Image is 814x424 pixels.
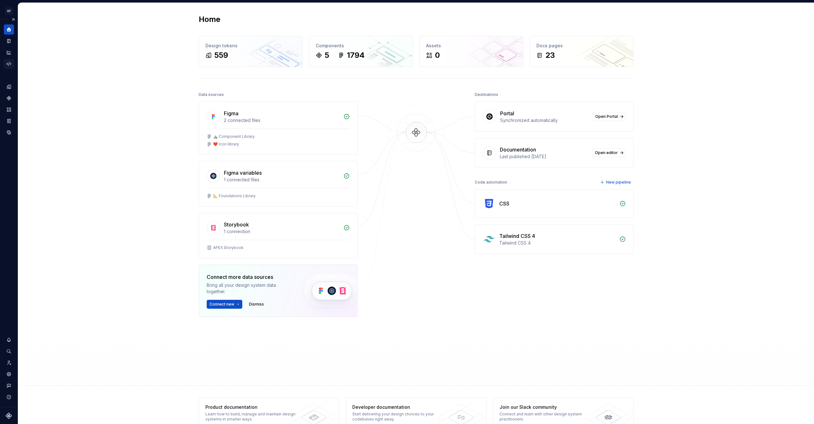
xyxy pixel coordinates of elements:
div: Learn how to build, manage and maintain design systems in smarter ways. [205,412,298,422]
div: 5 [325,50,329,60]
div: 23 [545,50,555,60]
div: Design tokens [205,43,296,49]
span: Open editor [595,150,618,155]
a: Docs pages23 [530,36,634,67]
a: Open editor [592,148,626,157]
div: Synchronized automatically [500,117,589,124]
a: Figma2 connected files⛰️ Component Library❤️ Icon library [199,102,358,155]
div: Developer documentation [352,404,445,410]
div: Destinations [475,90,498,99]
span: Open Portal [595,114,618,119]
div: APEX Storybook [213,245,244,250]
button: Contact support [4,380,14,391]
h2: Home [199,14,220,24]
button: Search ⌘K [4,346,14,356]
div: CSS [499,200,509,207]
div: Storybook [224,221,249,228]
div: Bring all your design system data together. [207,282,293,295]
div: Figma [224,110,238,117]
div: 1 connected files [224,177,340,183]
div: Components [316,43,406,49]
a: Assets0 [419,36,523,67]
div: 📐 Foundations Library [213,193,256,199]
div: Start delivering your design choices to your codebases right away. [352,412,445,422]
a: Assets [4,104,14,115]
div: Assets [426,43,517,49]
button: OF [1,4,17,18]
div: ⛰️ Component Library [213,134,255,139]
span: Dismiss [249,302,264,307]
a: Components [4,93,14,103]
div: ❤️ Icon library [213,142,239,147]
a: Storybook1 connectionAPEX Storybook [199,213,358,258]
a: Components51794 [309,36,413,67]
div: Figma variables [224,169,262,177]
svg: Supernova Logo [6,413,12,419]
a: Documentation [4,36,14,46]
div: 1 connection [224,228,340,235]
span: New pipeline [606,180,631,185]
a: Design tokens559 [199,36,303,67]
span: Connect new [210,302,234,307]
div: Product documentation [205,404,298,410]
div: Portal [500,110,514,117]
button: New pipeline [598,178,634,187]
div: Tailwind CSS 4 [499,240,616,246]
div: OF [5,7,13,15]
a: Home [4,24,14,35]
a: Design tokens [4,82,14,92]
button: Dismiss [246,300,267,309]
a: Analytics [4,47,14,57]
a: Data sources [4,127,14,138]
div: Tailwind CSS 4 [499,232,535,240]
div: Join our Slack community [500,404,592,410]
div: 2 connected files [224,117,340,124]
div: Last published [DATE] [500,153,588,160]
button: Expand sidebar [9,15,18,24]
div: Documentation [500,146,536,153]
div: Connect and learn with other design system practitioners. [500,412,592,422]
div: 1794 [347,50,365,60]
a: Settings [4,369,14,379]
a: Code automation [4,59,14,69]
a: Open Portal [592,112,626,121]
a: Figma variables1 connected files📐 Foundations Library [199,161,358,206]
div: 0 [435,50,440,60]
div: Data sources [199,90,224,99]
div: Code automation [475,178,507,187]
a: Invite team [4,358,14,368]
a: Storybook stories [4,116,14,126]
div: Connect more data sources [207,273,293,281]
div: Docs pages [536,43,627,49]
button: Connect new [207,300,242,309]
button: Notifications [4,335,14,345]
div: 559 [214,50,228,60]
